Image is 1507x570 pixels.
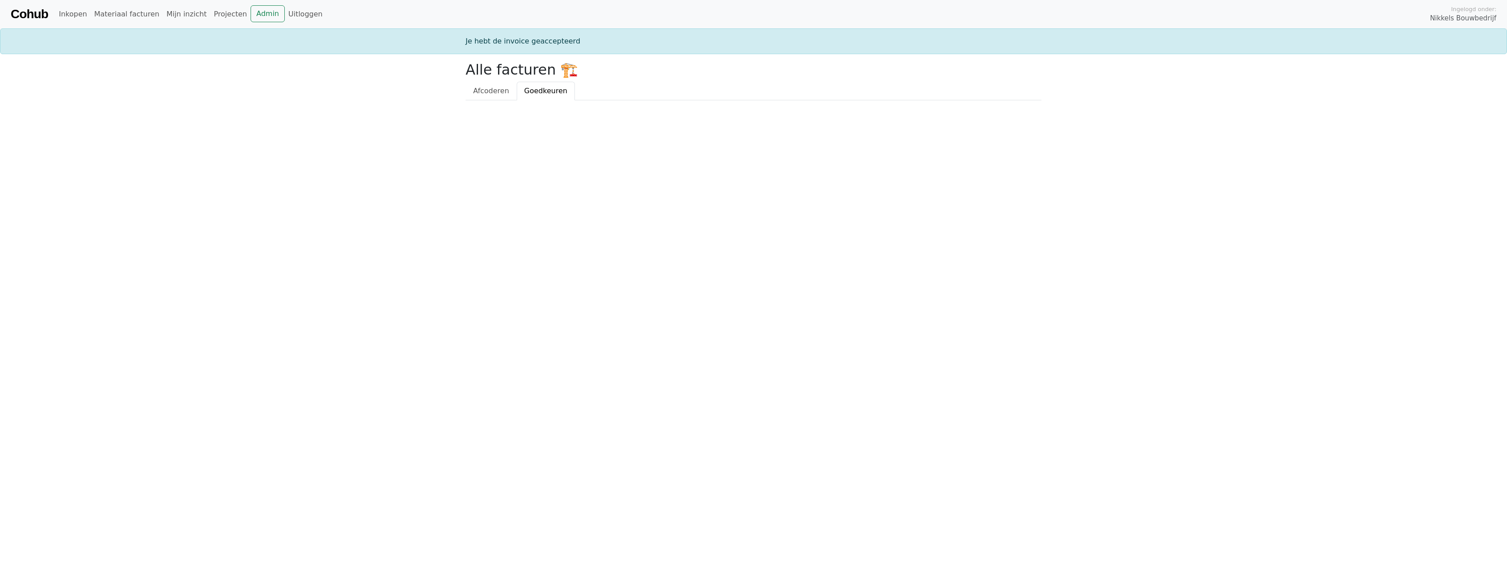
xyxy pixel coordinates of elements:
[466,82,517,100] a: Afcoderen
[473,87,509,95] span: Afcoderen
[163,5,211,23] a: Mijn inzicht
[285,5,326,23] a: Uitloggen
[524,87,567,95] span: Goedkeuren
[91,5,163,23] a: Materiaal facturen
[210,5,251,23] a: Projecten
[466,61,1041,78] h2: Alle facturen 🏗️
[11,4,48,25] a: Cohub
[517,82,575,100] a: Goedkeuren
[1451,5,1496,13] span: Ingelogd onder:
[55,5,90,23] a: Inkopen
[460,36,1047,47] div: Je hebt de invoice geaccepteerd
[1430,13,1496,24] span: Nikkels Bouwbedrijf
[251,5,285,22] a: Admin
